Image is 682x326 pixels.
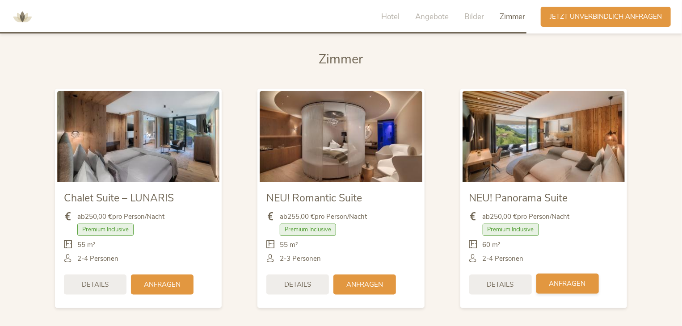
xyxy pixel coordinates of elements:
span: NEU! Romantic Suite [266,191,362,205]
span: Premium Inclusive [77,224,134,235]
a: AMONTI & LUNARIS Wellnessresort [9,13,36,20]
span: Chalet Suite – LUNARIS [64,191,174,205]
span: Anfragen [346,280,383,289]
span: 2-4 Personen [77,254,118,263]
span: Details [82,280,109,289]
span: Zimmer [319,50,363,68]
span: Zimmer [500,12,525,22]
span: Angebote [415,12,449,22]
img: NEU! Panorama Suite [463,91,625,182]
span: 2-4 Personen [483,254,524,263]
span: Hotel [381,12,400,22]
b: 255,00 € [287,212,315,221]
img: NEU! Romantic Suite [260,91,422,182]
span: Details [284,280,311,289]
span: Jetzt unverbindlich anfragen [550,12,662,21]
img: Chalet Suite – LUNARIS [57,91,219,182]
span: Premium Inclusive [280,224,336,235]
span: 55 m² [280,240,298,250]
span: Anfragen [144,280,181,289]
span: ab pro Person/Nacht [483,212,570,222]
span: 60 m² [483,240,501,250]
span: 55 m² [77,240,96,250]
span: Premium Inclusive [483,224,539,235]
b: 250,00 € [85,212,112,221]
img: AMONTI & LUNARIS Wellnessresort [9,4,36,30]
span: NEU! Panorama Suite [469,191,568,205]
span: Bilder [464,12,484,22]
span: Details [487,280,514,289]
span: Anfragen [549,279,586,288]
span: ab pro Person/Nacht [280,212,367,222]
b: 250,00 € [490,212,518,221]
span: ab pro Person/Nacht [77,212,164,222]
span: 2-3 Personen [280,254,321,263]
